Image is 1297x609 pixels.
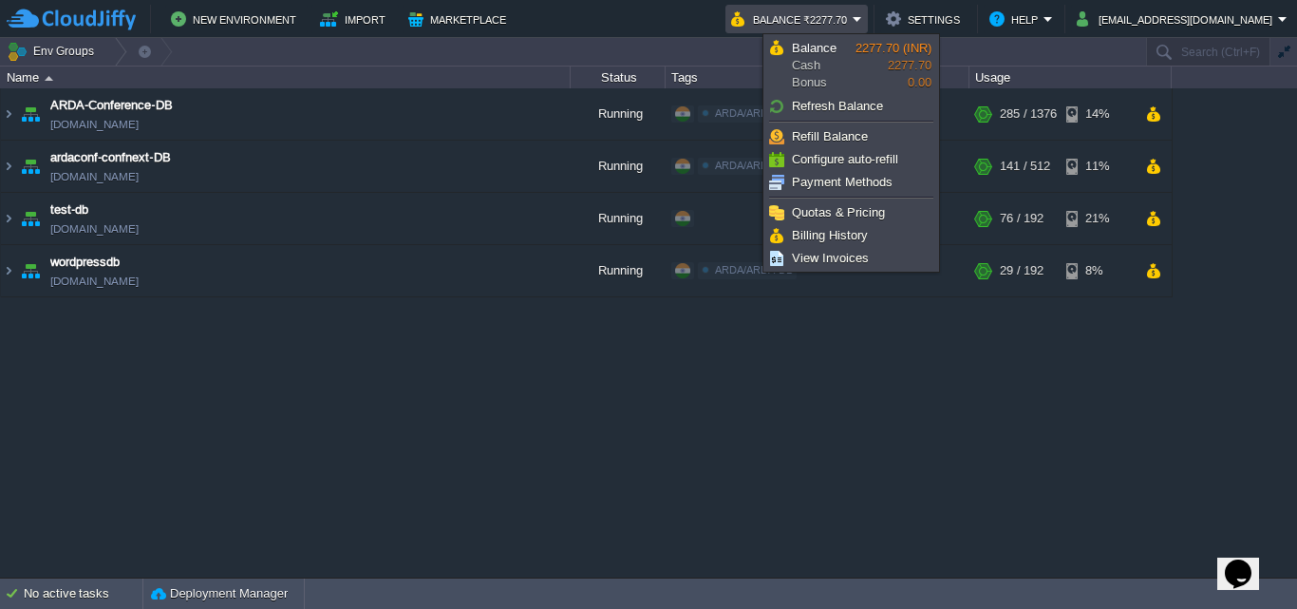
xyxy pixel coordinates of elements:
img: AMDAwAAAACH5BAEAAAAALAAAAAABAAEAAAICRAEAOw== [17,245,44,296]
div: Usage [970,67,1171,88]
a: Refresh Balance [766,96,936,117]
div: Name [2,67,570,88]
a: wordpressdb [50,253,120,272]
div: Running [571,245,666,296]
div: 21% [1066,193,1128,244]
button: Balance ₹2277.70 [731,8,853,30]
a: Billing History [766,225,936,246]
div: 76 / 192 [1000,193,1043,244]
span: Refresh Balance [792,99,883,113]
span: Balance [792,41,836,55]
button: Deployment Manager [151,584,288,603]
span: [DOMAIN_NAME] [50,115,139,134]
span: Payment Methods [792,175,893,189]
button: Marketplace [408,8,512,30]
span: ARDA/ARDA-DB [715,160,793,171]
div: 29 / 192 [1000,245,1043,296]
a: Configure auto-refill [766,149,936,170]
a: View Invoices [766,248,936,269]
div: No active tasks [24,579,142,609]
div: 141 / 512 [1000,141,1050,192]
span: View Invoices [792,251,869,265]
a: Refill Balance [766,126,936,147]
img: AMDAwAAAACH5BAEAAAAALAAAAAABAAEAAAICRAEAOw== [45,76,53,81]
span: [DOMAIN_NAME] [50,272,139,291]
img: AMDAwAAAACH5BAEAAAAALAAAAAABAAEAAAICRAEAOw== [17,193,44,244]
span: Cash Bonus [792,40,855,91]
button: Import [320,8,391,30]
img: AMDAwAAAACH5BAEAAAAALAAAAAABAAEAAAICRAEAOw== [17,88,44,140]
img: AMDAwAAAACH5BAEAAAAALAAAAAABAAEAAAICRAEAOw== [1,193,16,244]
button: Env Groups [7,38,101,65]
button: New Environment [171,8,302,30]
span: [DOMAIN_NAME] [50,219,139,238]
a: test-db [50,200,88,219]
span: 2277.70 0.00 [855,41,931,89]
span: Quotas & Pricing [792,205,885,219]
div: 8% [1066,245,1128,296]
span: Configure auto-refill [792,152,898,166]
a: ardaconf-confnext-DB [50,148,171,167]
a: Payment Methods [766,172,936,193]
img: CloudJiffy [7,8,136,31]
img: AMDAwAAAACH5BAEAAAAALAAAAAABAAEAAAICRAEAOw== [1,88,16,140]
button: [EMAIL_ADDRESS][DOMAIN_NAME] [1077,8,1278,30]
a: BalanceCashBonus2277.70 (INR)2277.700.00 [766,37,936,94]
span: ARDA/ARDA-DB [715,107,793,119]
span: 2277.70 (INR) [855,41,931,55]
div: 285 / 1376 [1000,88,1057,140]
span: [DOMAIN_NAME] [50,167,139,186]
span: ARDA/ARDA-DB [715,264,793,276]
span: Refill Balance [792,129,868,143]
a: Quotas & Pricing [766,202,936,223]
div: 14% [1066,88,1128,140]
span: Billing History [792,228,868,242]
img: AMDAwAAAACH5BAEAAAAALAAAAAABAAEAAAICRAEAOw== [1,245,16,296]
button: Help [989,8,1043,30]
div: 11% [1066,141,1128,192]
div: Running [571,141,666,192]
div: Status [572,67,665,88]
img: AMDAwAAAACH5BAEAAAAALAAAAAABAAEAAAICRAEAOw== [17,141,44,192]
div: Running [571,88,666,140]
iframe: chat widget [1217,533,1278,590]
img: AMDAwAAAACH5BAEAAAAALAAAAAABAAEAAAICRAEAOw== [1,141,16,192]
div: Tags [667,67,968,88]
a: ARDA-Conference-DB [50,96,173,115]
div: Running [571,193,666,244]
button: Settings [886,8,966,30]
